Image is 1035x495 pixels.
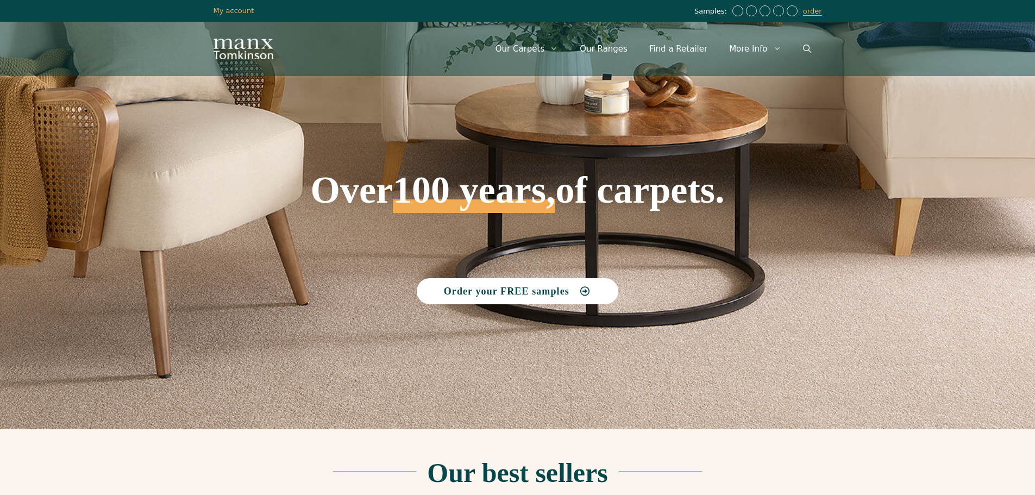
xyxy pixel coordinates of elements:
a: Find a Retailer [638,33,718,65]
a: More Info [718,33,792,65]
a: order [803,7,822,16]
a: Open Search Bar [792,33,822,65]
nav: Primary [485,33,822,65]
a: My account [214,7,254,15]
a: Our Ranges [569,33,638,65]
span: 100 years, [393,180,555,213]
a: Order your FREE samples [417,278,619,304]
span: Order your FREE samples [444,286,569,296]
a: Our Carpets [485,33,569,65]
h1: Over of carpets. [214,92,822,213]
span: Samples: [694,7,730,16]
img: Manx Tomkinson [214,39,273,59]
h2: Our best sellers [427,459,607,486]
